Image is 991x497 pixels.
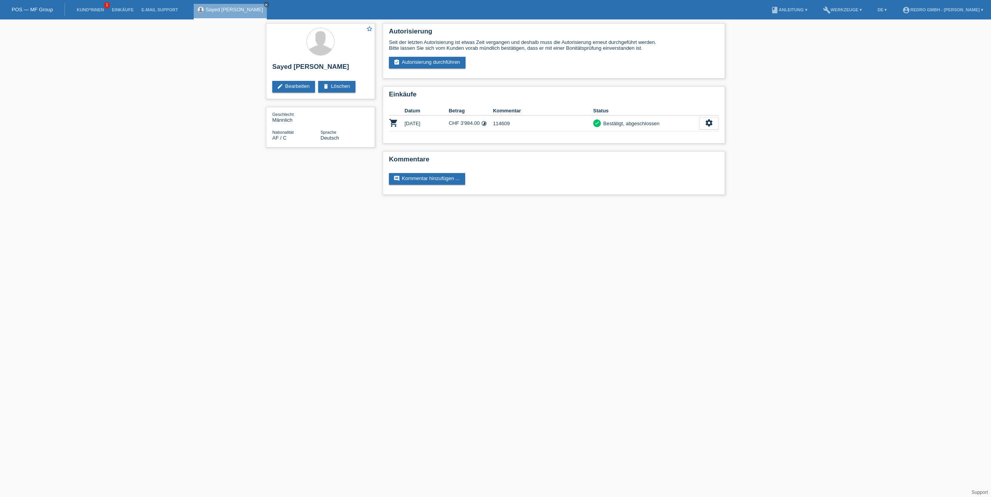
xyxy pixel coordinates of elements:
[323,83,329,89] i: delete
[404,106,449,115] th: Datum
[138,7,182,12] a: E-Mail Support
[272,81,315,93] a: editBearbeiten
[264,2,269,7] a: close
[481,121,487,126] i: 36 Raten
[493,106,593,115] th: Kommentar
[601,119,660,128] div: Bestätigt, abgeschlossen
[389,91,719,102] h2: Einkäufe
[972,490,988,495] a: Support
[272,112,294,117] span: Geschlecht
[898,7,987,12] a: account_circleRedro GmbH - [PERSON_NAME] ▾
[767,7,811,12] a: bookAnleitung ▾
[705,119,713,127] i: settings
[320,130,336,135] span: Sprache
[272,130,294,135] span: Nationalität
[394,59,400,65] i: assignment_turned_in
[12,7,53,12] a: POS — MF Group
[874,7,891,12] a: DE ▾
[902,6,910,14] i: account_circle
[318,81,355,93] a: deleteLöschen
[394,175,400,182] i: comment
[493,115,593,131] td: 114609
[389,156,719,167] h2: Kommentare
[366,25,373,33] a: star_border
[206,7,263,12] a: Sayed [PERSON_NAME]
[389,57,466,68] a: assignment_turned_inAutorisierung durchführen
[819,7,866,12] a: buildWerkzeuge ▾
[771,6,779,14] i: book
[108,7,137,12] a: Einkäufe
[594,120,600,126] i: check
[264,3,268,7] i: close
[277,83,283,89] i: edit
[389,173,465,185] a: commentKommentar hinzufügen ...
[823,6,831,14] i: build
[366,25,373,32] i: star_border
[449,115,493,131] td: CHF 3'984.00
[272,63,369,75] h2: Sayed [PERSON_NAME]
[389,39,719,51] div: Seit der letzten Autorisierung ist etwas Zeit vergangen und deshalb muss die Autorisierung erneut...
[272,135,287,141] span: Afghanistan / C / 26.10.2015
[320,135,339,141] span: Deutsch
[404,115,449,131] td: [DATE]
[389,118,398,128] i: POSP00026008
[73,7,108,12] a: Kund*innen
[593,106,699,115] th: Status
[389,28,719,39] h2: Autorisierung
[104,2,110,9] span: 1
[272,111,320,123] div: Männlich
[449,106,493,115] th: Betrag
